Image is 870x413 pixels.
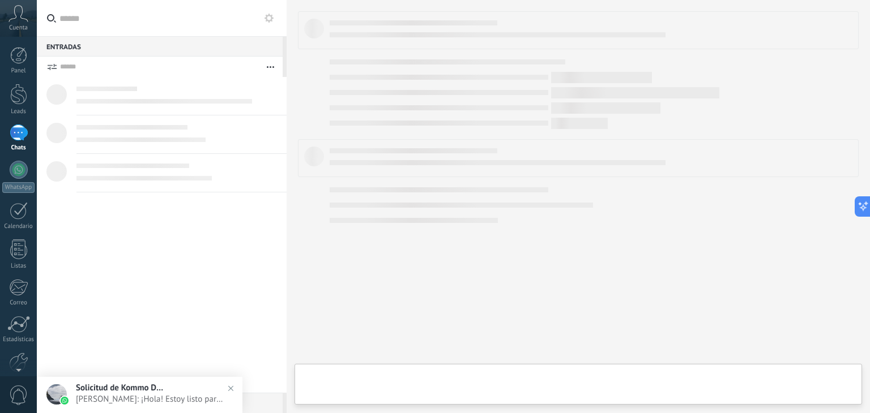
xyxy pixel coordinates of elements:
div: Panel [2,67,35,75]
img: close_notification.svg [223,380,239,397]
div: Entradas [37,36,283,57]
img: waba.svg [61,397,69,405]
div: Calendario [2,223,35,230]
span: [PERSON_NAME]: ¡Hola! Estoy listo para probar WhatsApp en Kommo. Mi código de verificación es LKGkM- [76,394,226,405]
span: Cuenta [9,24,28,32]
div: Listas [2,263,35,270]
div: Chats [2,144,35,152]
span: Solicitud de Kommo Demo [76,382,167,393]
div: Estadísticas [2,336,35,343]
a: Solicitud de Kommo Demo[PERSON_NAME]: ¡Hola! Estoy listo para probar WhatsApp en Kommo. Mi código... [37,377,242,413]
div: Correo [2,299,35,307]
div: Leads [2,108,35,115]
button: Más [258,57,283,77]
div: WhatsApp [2,182,35,193]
